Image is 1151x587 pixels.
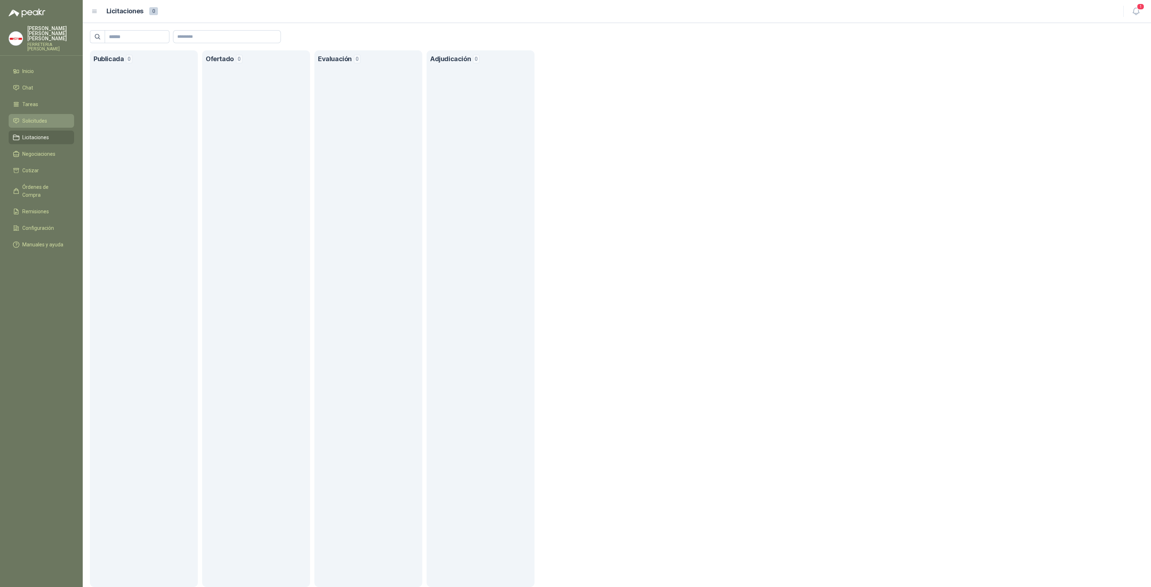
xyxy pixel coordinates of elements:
[22,224,54,232] span: Configuración
[9,97,74,111] a: Tareas
[94,54,124,64] h1: Publicada
[22,167,39,174] span: Cotizar
[9,238,74,251] a: Manuales y ayuda
[354,55,360,63] span: 0
[22,117,47,125] span: Solicitudes
[9,147,74,161] a: Negociaciones
[22,84,33,92] span: Chat
[22,150,55,158] span: Negociaciones
[22,208,49,215] span: Remisiones
[126,55,132,63] span: 0
[9,81,74,95] a: Chat
[9,131,74,144] a: Licitaciones
[22,133,49,141] span: Licitaciones
[9,114,74,128] a: Solicitudes
[9,164,74,177] a: Cotizar
[236,55,242,63] span: 0
[22,67,34,75] span: Inicio
[22,100,38,108] span: Tareas
[318,54,352,64] h1: Evaluación
[473,55,479,63] span: 0
[1129,5,1142,18] button: 1
[9,180,74,202] a: Órdenes de Compra
[22,183,67,199] span: Órdenes de Compra
[1137,3,1145,10] span: 1
[430,54,471,64] h1: Adjudicación
[106,6,144,17] h1: Licitaciones
[27,26,74,41] p: [PERSON_NAME] [PERSON_NAME] [PERSON_NAME]
[9,221,74,235] a: Configuración
[22,241,63,249] span: Manuales y ayuda
[206,54,234,64] h1: Ofertado
[27,42,74,51] p: FERRETERIA [PERSON_NAME]
[9,9,45,17] img: Logo peakr
[9,205,74,218] a: Remisiones
[9,64,74,78] a: Inicio
[149,7,158,15] span: 0
[9,32,23,45] img: Company Logo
